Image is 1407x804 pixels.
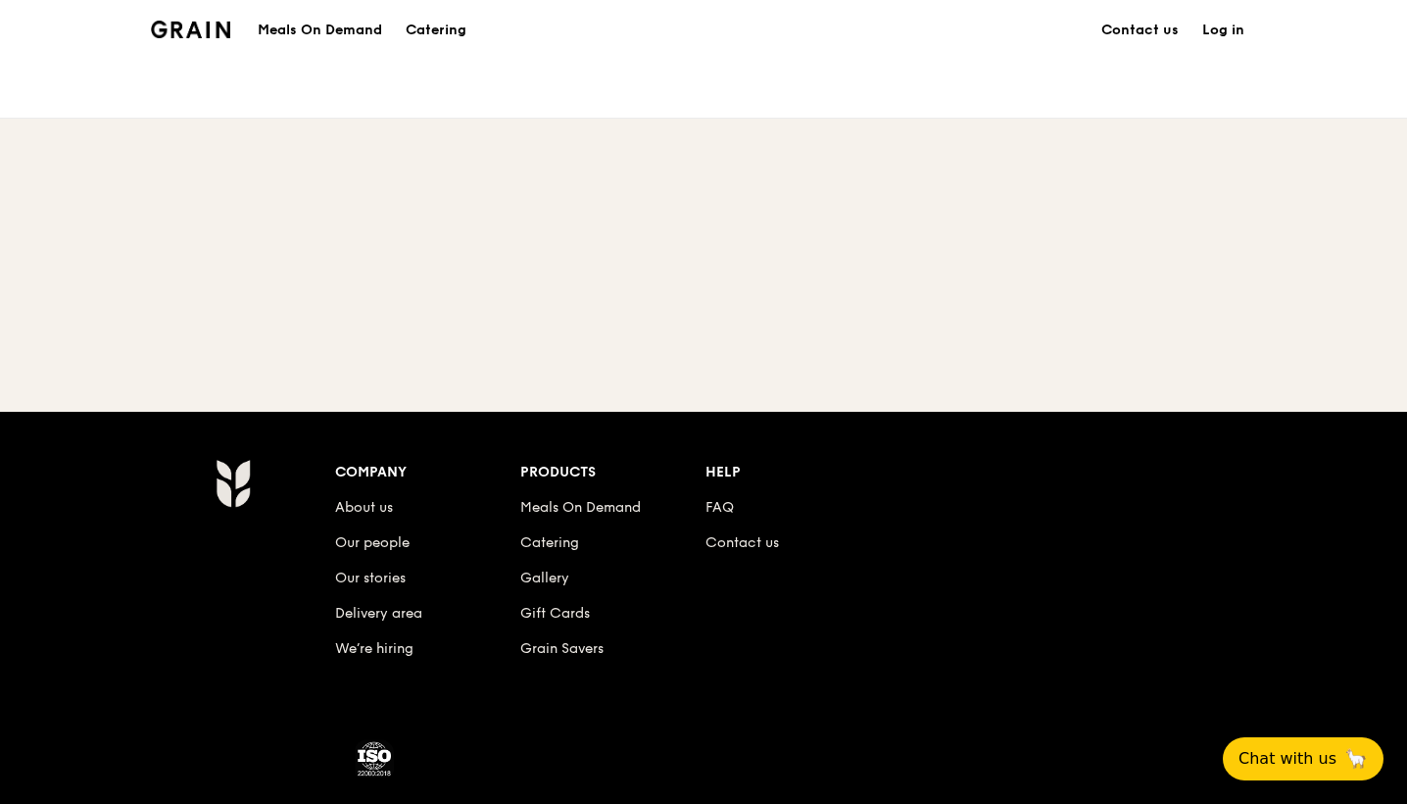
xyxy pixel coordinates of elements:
[520,570,569,586] a: Gallery
[1223,737,1383,780] button: Chat with us🦙
[335,605,422,622] a: Delivery area
[705,459,891,486] div: Help
[705,499,734,516] a: FAQ
[335,570,406,586] a: Our stories
[335,534,410,551] a: Our people
[335,640,413,657] a: We’re hiring
[406,1,466,60] div: Catering
[355,739,394,779] img: ISO Certified
[1238,747,1336,771] span: Chat with us
[520,640,604,657] a: Grain Savers
[520,534,579,551] a: Catering
[520,459,705,486] div: Products
[520,499,641,516] a: Meals On Demand
[1190,1,1256,60] a: Log in
[1344,747,1368,771] span: 🦙
[335,499,393,516] a: About us
[705,534,779,551] a: Contact us
[216,459,250,508] img: Grain
[520,605,590,622] a: Gift Cards
[258,21,382,40] h1: Meals On Demand
[1090,1,1190,60] a: Contact us
[335,459,520,486] div: Company
[151,21,230,38] img: Grain
[394,1,478,60] a: Catering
